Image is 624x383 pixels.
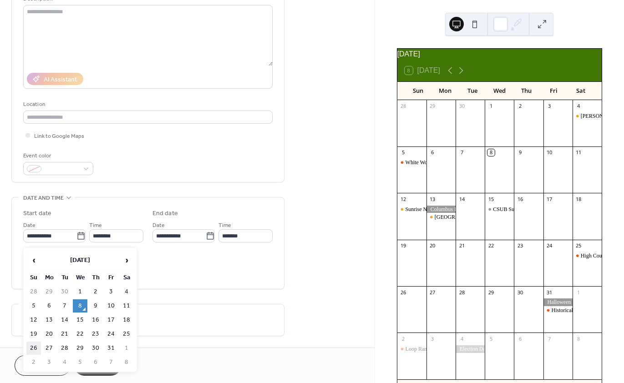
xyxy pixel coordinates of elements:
div: 26 [400,289,407,296]
div: Tue [459,82,486,100]
div: 18 [575,196,582,202]
td: 6 [88,356,103,369]
div: 1 [575,289,582,296]
div: 2 [517,103,523,110]
button: Cancel [15,355,71,376]
td: 21 [57,328,72,341]
div: [DATE] [397,49,602,60]
td: 29 [73,342,87,355]
td: 2 [88,285,103,298]
div: 19 [400,242,407,249]
td: 2 [26,356,41,369]
td: 22 [73,328,87,341]
td: 13 [42,313,56,327]
th: Th [88,271,103,284]
th: Su [26,271,41,284]
td: 17 [104,313,118,327]
td: 28 [26,285,41,298]
div: Start date [23,209,51,218]
td: 3 [42,356,56,369]
div: 24 [546,242,553,249]
div: End date [152,209,178,218]
td: 10 [104,299,118,312]
th: Tu [57,271,72,284]
div: Sunrise Nature Walk - Reservoir #2 [406,206,483,213]
td: 19 [26,328,41,341]
div: 4 [575,103,582,110]
th: Mo [42,271,56,284]
div: 30 [458,103,465,110]
div: 8 [487,149,494,156]
div: White Wolf Hike [406,159,443,166]
div: 1 [487,103,494,110]
div: High Country Private Hike [573,252,602,260]
td: 18 [119,313,134,327]
td: 1 [73,285,87,298]
div: 29 [487,289,494,296]
th: Sa [119,271,134,284]
div: 8 [575,335,582,342]
div: 11 [575,149,582,156]
td: 20 [42,328,56,341]
td: 8 [119,356,134,369]
td: 14 [57,313,72,327]
td: 11 [119,299,134,312]
div: Sun [405,82,432,100]
span: Date [23,221,36,230]
td: 5 [26,299,41,312]
td: 25 [119,328,134,341]
div: Ridge Route Museum Ranch Tour [426,213,456,221]
div: 13 [429,196,436,202]
div: 10 [546,149,553,156]
span: Date [152,221,165,230]
div: 22 [487,242,494,249]
div: Loop Ranch Hike on the [PERSON_NAME] and [PERSON_NAME] Preserve [406,345,578,353]
td: 4 [57,356,72,369]
div: 5 [487,335,494,342]
div: 20 [429,242,436,249]
th: Fr [104,271,118,284]
td: 30 [57,285,72,298]
td: 6 [42,299,56,312]
div: 29 [429,103,436,110]
div: Thu [513,82,540,100]
td: 5 [73,356,87,369]
div: 7 [546,335,553,342]
span: Time [218,221,231,230]
div: Wed [486,82,513,100]
div: Mon [431,82,459,100]
div: Loop Ranch Hike on the Frank and Joan Randall Tehachapi Preserve [397,345,426,353]
div: 3 [546,103,553,110]
div: 6 [517,335,523,342]
td: 28 [57,342,72,355]
span: Link to Google Maps [34,131,84,141]
div: 28 [400,103,407,110]
div: 28 [458,289,465,296]
td: 7 [104,356,118,369]
div: Election Day [456,345,485,353]
td: 3 [104,285,118,298]
div: 16 [517,196,523,202]
td: 27 [42,342,56,355]
div: Location [23,100,271,109]
div: Fri [540,82,568,100]
td: 9 [88,299,103,312]
div: 31 [546,289,553,296]
div: 23 [517,242,523,249]
div: Columbus Day [426,206,456,213]
div: 6 [429,149,436,156]
div: 17 [546,196,553,202]
div: 2 [400,335,407,342]
td: 1 [119,342,134,355]
td: 7 [57,299,72,312]
div: 3 [429,335,436,342]
div: 21 [458,242,465,249]
span: Time [89,221,102,230]
div: 14 [458,196,465,202]
div: Hart Flats Group Hike - Bear Mountain [573,112,602,120]
span: › [120,251,133,269]
div: Sunrise Nature Walk - Reservoir #2 [397,206,426,213]
div: 30 [517,289,523,296]
div: Event color [23,151,91,161]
